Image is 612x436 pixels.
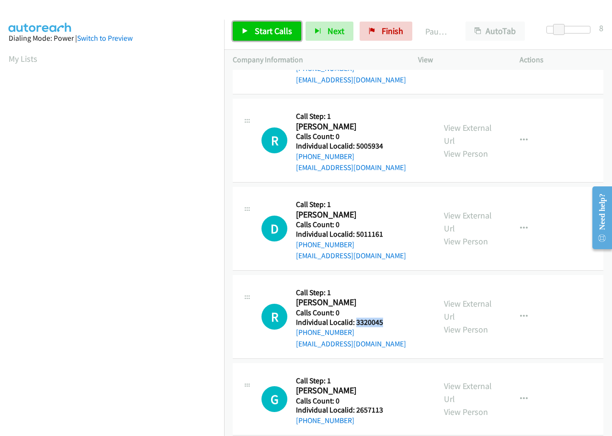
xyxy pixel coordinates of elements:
a: My Lists [9,53,37,64]
a: [PHONE_NUMBER] [296,240,354,249]
a: Start Calls [233,22,301,41]
h2: [PERSON_NAME] [296,121,409,132]
h5: Calls Count: 0 [296,308,409,318]
h5: Call Step: 1 [296,376,409,386]
h5: Calls Count: 0 [296,396,409,406]
span: Start Calls [255,25,292,36]
h5: Calls Count: 0 [296,132,409,141]
a: [PHONE_NUMBER] [296,64,354,73]
a: View External Url [444,122,492,146]
button: Next [306,22,353,41]
p: Paused [425,25,448,38]
h5: Individual Localid: 2657113 [296,405,409,415]
h2: [PERSON_NAME] [296,297,409,308]
a: Switch to Preview [77,34,133,43]
h5: Call Step: 1 [296,200,409,209]
h1: R [261,127,287,153]
h2: [PERSON_NAME] [296,209,409,220]
a: [PHONE_NUMBER] [296,328,354,337]
div: Dialing Mode: Power | [9,33,215,44]
h5: Individual Localid: 5005934 [296,141,409,151]
a: [EMAIL_ADDRESS][DOMAIN_NAME] [296,339,406,348]
a: [PHONE_NUMBER] [296,416,354,425]
h1: D [261,216,287,241]
h1: R [261,304,287,330]
a: [EMAIL_ADDRESS][DOMAIN_NAME] [296,75,406,84]
h2: [PERSON_NAME] [296,385,409,396]
h5: Call Step: 1 [296,288,409,298]
div: The call is yet to be attempted [261,386,287,412]
p: Actions [520,54,604,66]
h5: Calls Count: 0 [296,220,409,229]
a: View Person [444,236,488,247]
p: Company Information [233,54,401,66]
a: View External Url [444,298,492,322]
div: The call is yet to be attempted [261,304,287,330]
span: Finish [382,25,403,36]
div: 8 [599,22,603,34]
a: [EMAIL_ADDRESS][DOMAIN_NAME] [296,163,406,172]
a: View Person [444,60,488,71]
p: View [418,54,502,66]
iframe: Resource Center [584,180,612,256]
h1: G [261,386,287,412]
a: View Person [444,148,488,159]
div: The call is yet to be attempted [261,127,287,153]
a: [PHONE_NUMBER] [296,152,354,161]
a: View Person [444,406,488,417]
a: View Person [444,324,488,335]
a: [EMAIL_ADDRESS][DOMAIN_NAME] [296,251,406,260]
a: View External Url [444,210,492,234]
span: Next [328,25,344,36]
h5: Individual Localid: 3320045 [296,318,409,327]
a: View External Url [444,380,492,404]
a: Finish [360,22,412,41]
h5: Call Step: 1 [296,112,409,121]
button: AutoTab [465,22,525,41]
h5: Individual Localid: 5011161 [296,229,409,239]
